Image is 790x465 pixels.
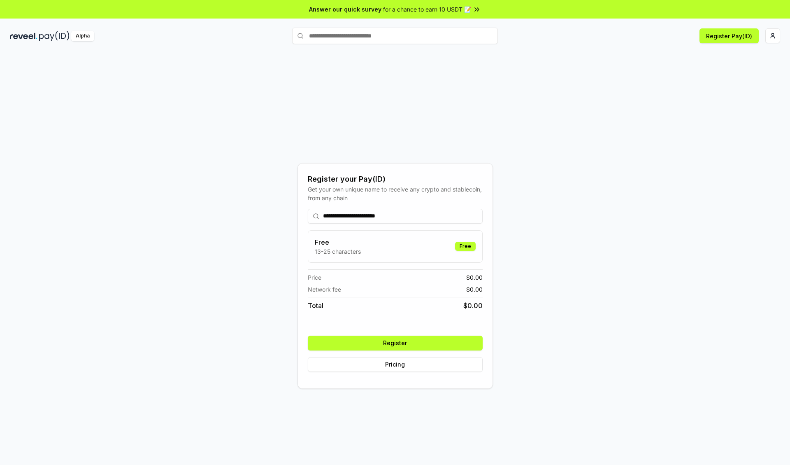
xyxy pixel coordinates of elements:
[466,285,483,294] span: $ 0.00
[466,273,483,282] span: $ 0.00
[308,357,483,372] button: Pricing
[455,242,476,251] div: Free
[308,185,483,202] div: Get your own unique name to receive any crypto and stablecoin, from any chain
[463,301,483,311] span: $ 0.00
[10,31,37,41] img: reveel_dark
[315,237,361,247] h3: Free
[383,5,471,14] span: for a chance to earn 10 USDT 📝
[699,28,759,43] button: Register Pay(ID)
[309,5,381,14] span: Answer our quick survey
[308,285,341,294] span: Network fee
[308,273,321,282] span: Price
[71,31,94,41] div: Alpha
[315,247,361,256] p: 13-25 characters
[308,336,483,351] button: Register
[308,301,323,311] span: Total
[39,31,70,41] img: pay_id
[308,173,483,185] div: Register your Pay(ID)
